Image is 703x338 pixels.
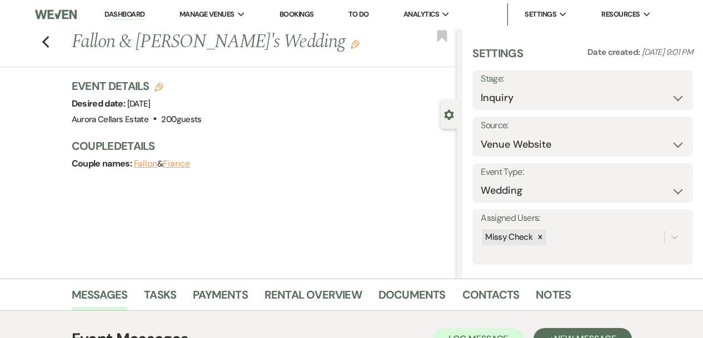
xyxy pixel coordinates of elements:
span: [DATE] [127,98,151,109]
div: Missy Check [482,229,534,245]
h3: Settings [472,46,523,70]
img: Weven Logo [35,3,76,26]
a: Documents [378,286,446,310]
button: Fallon [134,159,158,168]
h3: Couple Details [72,138,446,154]
span: 200 guests [161,114,201,125]
span: Settings [525,9,556,20]
a: Payments [193,286,248,310]
label: Event Type: [481,164,685,180]
label: Stage: [481,71,685,87]
span: & [134,158,190,169]
button: Fiance [163,159,190,168]
label: Source: [481,118,685,134]
span: Couple names: [72,158,134,169]
button: Edit [351,39,360,49]
a: Dashboard [104,9,144,20]
span: [DATE] 9:01 PM [642,47,693,58]
a: Contacts [462,286,520,310]
button: Close lead details [444,109,454,119]
span: Date created: [587,47,642,58]
span: Analytics [403,9,439,20]
span: Resources [601,9,640,20]
span: Desired date: [72,98,127,109]
h3: Event Details [72,78,202,94]
h1: Fallon & [PERSON_NAME]'s Wedding [72,29,376,56]
label: Assigned Users: [481,210,685,226]
a: Messages [72,286,128,310]
a: To Do [348,9,369,19]
a: Tasks [144,286,176,310]
a: Bookings [280,9,314,19]
span: Manage Venues [180,9,235,20]
a: Rental Overview [265,286,362,310]
span: Aurora Cellars Estate [72,114,149,125]
a: Notes [536,286,571,310]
